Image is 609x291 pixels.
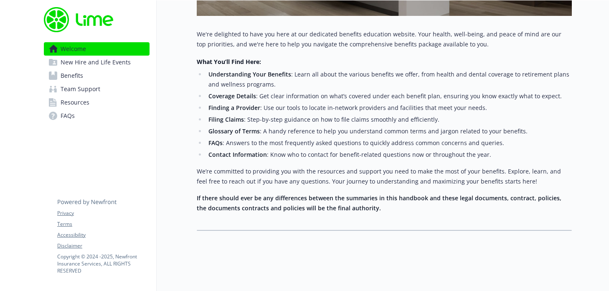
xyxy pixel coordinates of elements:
a: FAQs [44,109,150,123]
span: Benefits [61,69,83,82]
a: Welcome [44,42,150,56]
li: : Know who to contact for benefit-related questions now or throughout the year. [206,150,572,160]
li: : Get clear information on what’s covered under each benefit plan, ensuring you know exactly what... [206,91,572,101]
p: We're delighted to have you here at our dedicated benefits education website. Your health, well-b... [197,29,572,49]
strong: Contact Information [208,151,267,158]
span: Team Support [61,82,100,96]
span: Resources [61,96,89,109]
span: New Hire and Life Events [61,56,131,69]
li: : Use our tools to locate in-network providers and facilities that meet your needs. [206,103,572,113]
li: : Step-by-step guidance on how to file claims smoothly and efficiently. [206,115,572,125]
span: Welcome [61,42,86,56]
a: Benefits [44,69,150,82]
strong: If there should ever be any differences between the summaries in this handbook and these legal do... [197,194,561,212]
span: FAQs [61,109,75,123]
a: Team Support [44,82,150,96]
strong: Finding a Provider [208,104,260,112]
strong: Glossary of Terms [208,127,260,135]
a: Terms [57,220,149,228]
a: Resources [44,96,150,109]
strong: FAQs [208,139,223,147]
a: Accessibility [57,231,149,239]
li: : Learn all about the various benefits we offer, from health and dental coverage to retirement pl... [206,69,572,89]
a: New Hire and Life Events [44,56,150,69]
a: Disclaimer [57,242,149,250]
p: Copyright © 2024 - 2025 , Newfront Insurance Services, ALL RIGHTS RESERVED [57,253,149,274]
strong: Understanding Your Benefits [208,70,291,78]
p: We’re committed to providing you with the resources and support you need to make the most of your... [197,166,572,186]
strong: Filing Claims [208,115,244,123]
strong: Coverage Details [208,92,256,100]
strong: What You’ll Find Here: [197,58,261,66]
a: Privacy [57,209,149,217]
li: : A handy reference to help you understand common terms and jargon related to your benefits. [206,126,572,136]
li: : Answers to the most frequently asked questions to quickly address common concerns and queries. [206,138,572,148]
